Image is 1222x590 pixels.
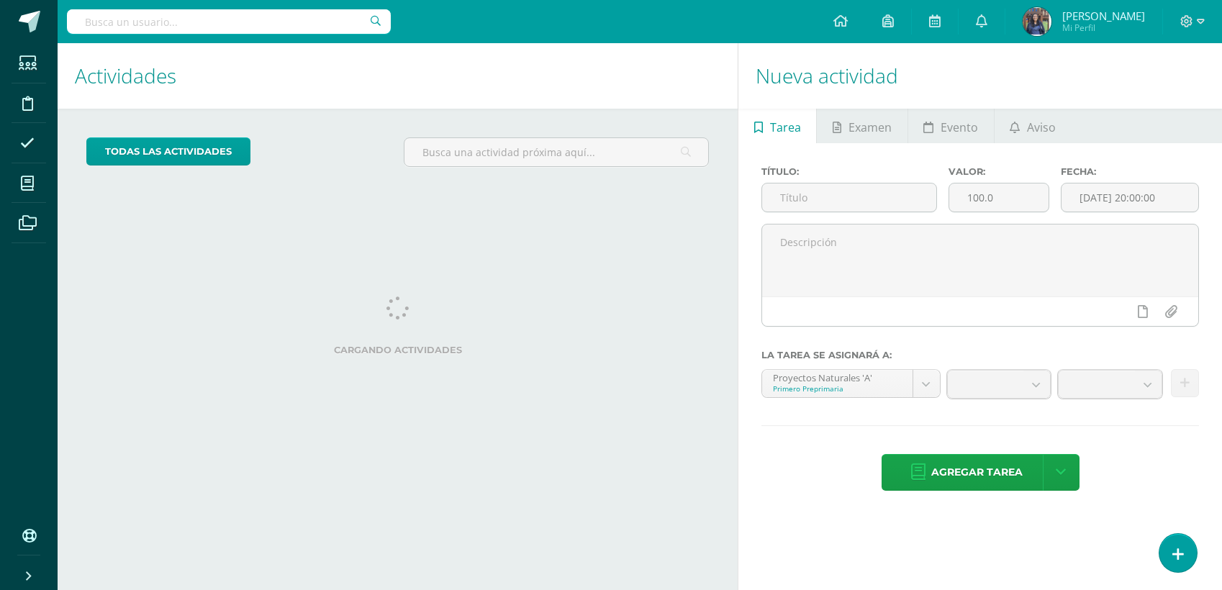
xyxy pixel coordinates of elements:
a: Aviso [995,109,1072,143]
a: Tarea [738,109,816,143]
span: Aviso [1027,110,1056,145]
h1: Nueva actividad [756,43,1205,109]
span: Examen [848,110,892,145]
input: Busca una actividad próxima aquí... [404,138,709,166]
img: 97de3abe636775f55b96517d7f939dce.png [1023,7,1051,36]
label: La tarea se asignará a: [761,350,1199,360]
input: Puntos máximos [949,183,1049,212]
span: [PERSON_NAME] [1062,9,1145,23]
span: Tarea [770,110,801,145]
a: Examen [817,109,907,143]
span: Mi Perfil [1062,22,1145,34]
label: Fecha: [1061,166,1199,177]
span: Agregar tarea [931,455,1023,490]
a: Evento [908,109,994,143]
div: Proyectos Naturales 'A' [773,370,902,383]
label: Cargando actividades [86,345,709,355]
div: Primero Preprimaria [773,383,902,394]
a: todas las Actividades [86,137,250,165]
input: Fecha de entrega [1062,183,1198,212]
h1: Actividades [75,43,720,109]
a: Proyectos Naturales 'A'Primero Preprimaria [762,370,940,397]
input: Busca un usuario... [67,9,391,34]
input: Título [762,183,936,212]
label: Título: [761,166,937,177]
span: Evento [941,110,978,145]
label: Valor: [949,166,1049,177]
